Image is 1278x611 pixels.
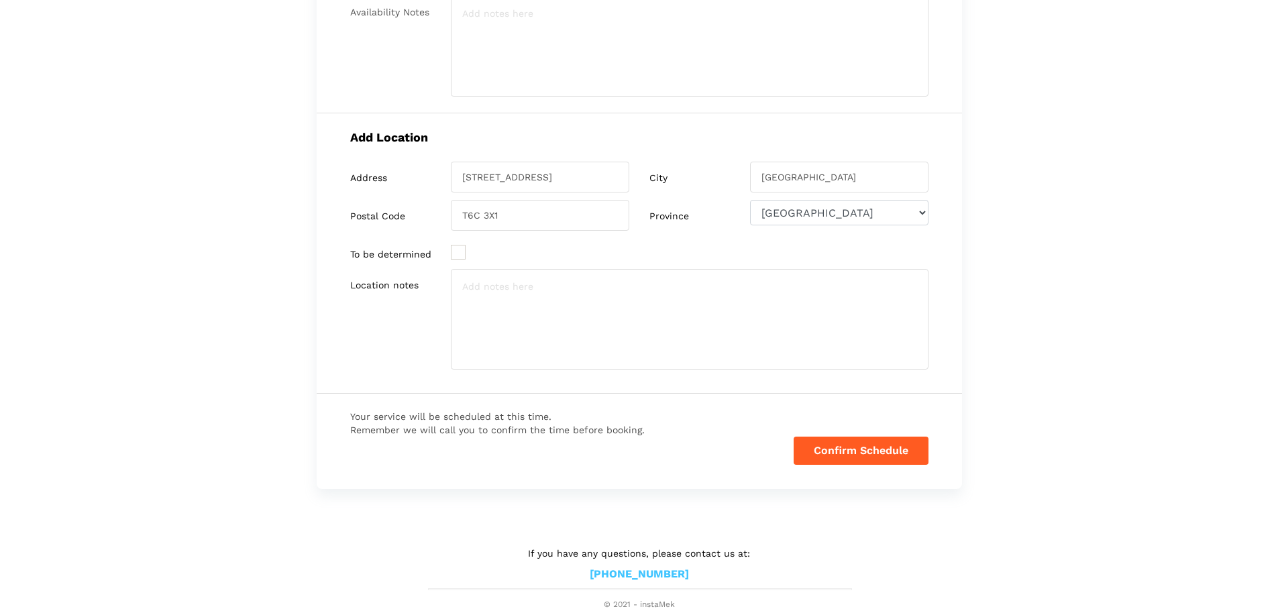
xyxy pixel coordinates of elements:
[350,280,419,291] label: Location notes
[794,437,928,465] button: Confirm Schedule
[350,172,387,184] label: Address
[350,249,431,260] label: To be determined
[649,172,668,184] label: City
[350,410,645,437] span: Your service will be scheduled at this time. Remember we will call you to confirm the time before...
[350,7,429,18] label: Availability Notes
[649,211,689,222] label: Province
[350,130,928,144] h5: Add Location
[350,211,405,222] label: Postal Code
[590,567,689,581] a: [PHONE_NUMBER]
[428,600,851,610] span: © 2021 - instaMek
[428,546,851,561] p: If you have any questions, please contact us at:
